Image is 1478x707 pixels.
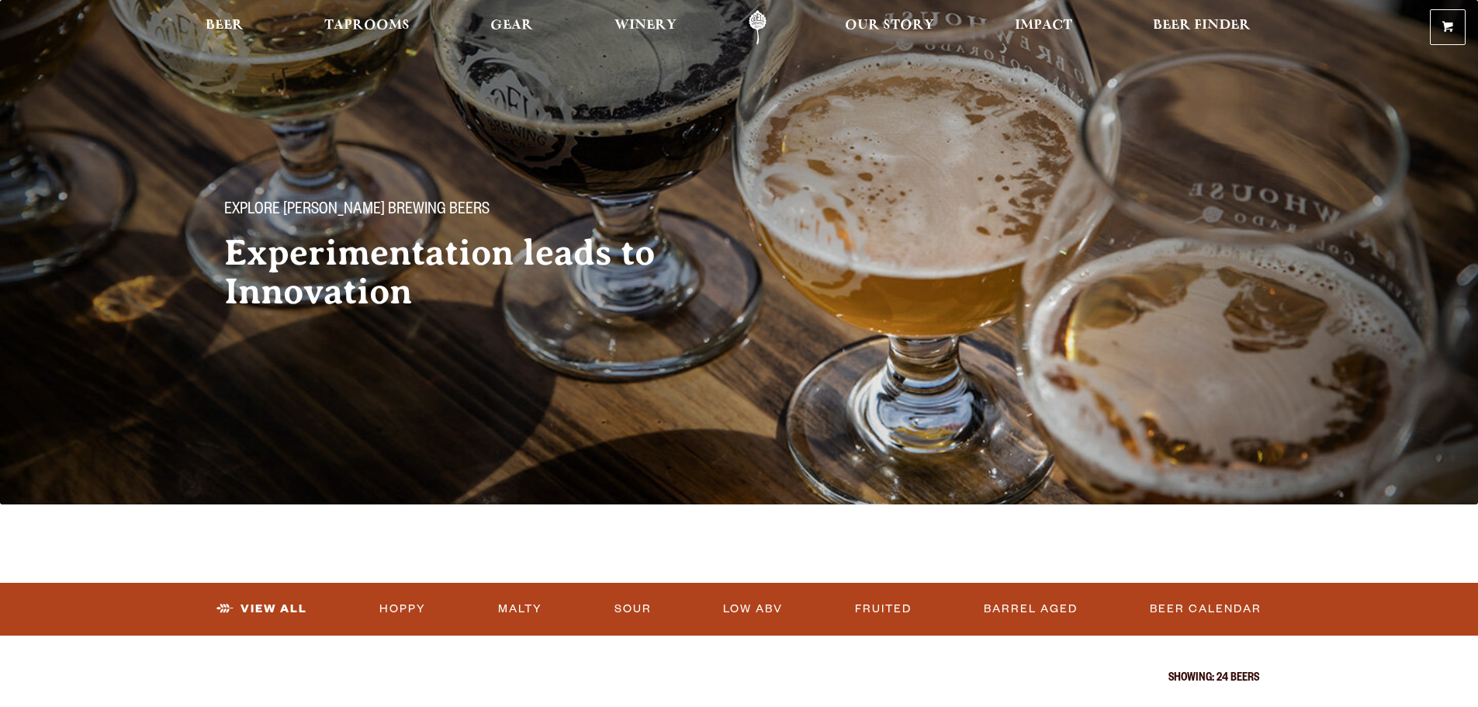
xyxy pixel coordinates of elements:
[849,591,918,627] a: Fruited
[1015,19,1072,32] span: Impact
[314,10,420,45] a: Taprooms
[608,591,658,627] a: Sour
[206,19,244,32] span: Beer
[480,10,543,45] a: Gear
[373,591,432,627] a: Hoppy
[614,19,677,32] span: Winery
[978,591,1084,627] a: Barrel Aged
[224,234,708,311] h2: Experimentation leads to Innovation
[492,591,549,627] a: Malty
[220,673,1259,685] p: Showing: 24 Beers
[717,591,789,627] a: Low ABV
[729,10,787,45] a: Odell Home
[1005,10,1082,45] a: Impact
[210,591,313,627] a: View All
[196,10,254,45] a: Beer
[604,10,687,45] a: Winery
[224,201,490,221] span: Explore [PERSON_NAME] Brewing Beers
[845,19,934,32] span: Our Story
[324,19,410,32] span: Taprooms
[1144,591,1268,627] a: Beer Calendar
[1153,19,1251,32] span: Beer Finder
[835,10,944,45] a: Our Story
[490,19,533,32] span: Gear
[1143,10,1261,45] a: Beer Finder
